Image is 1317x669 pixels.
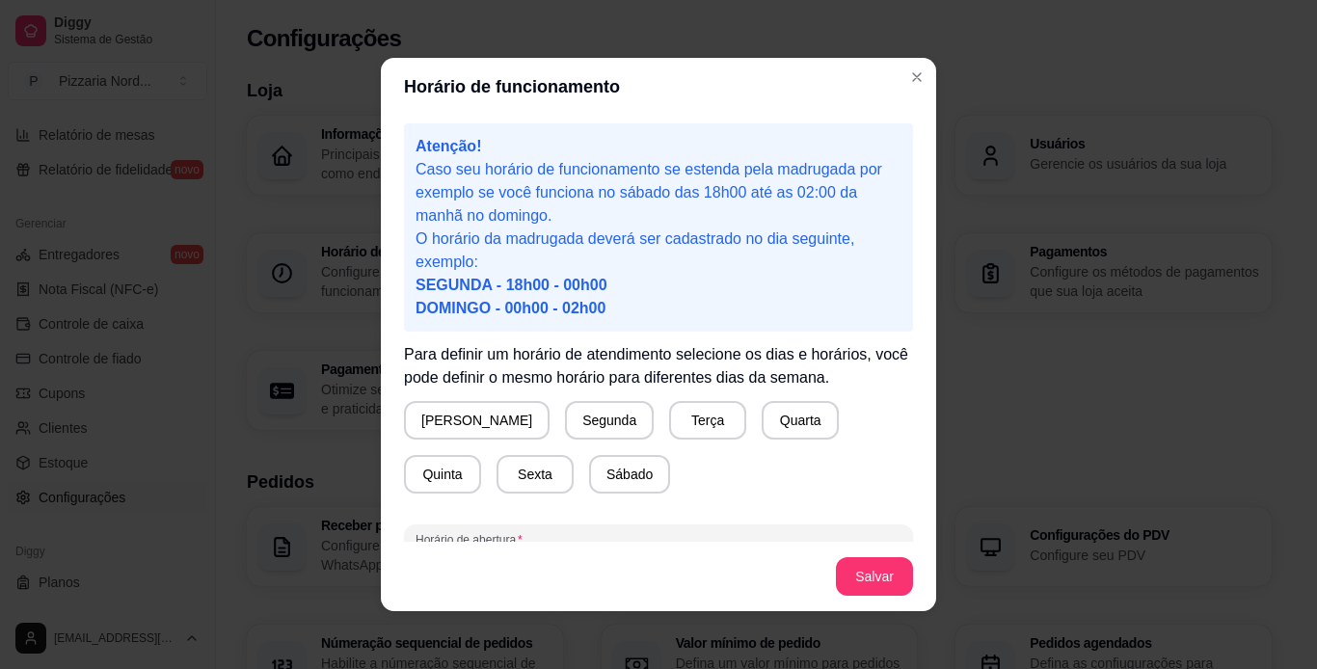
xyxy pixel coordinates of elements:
button: Terça [669,401,746,440]
p: Atenção! [416,135,901,158]
button: Quarta [762,401,839,440]
span: SEGUNDA - 18h00 - 00h00 [416,277,607,293]
button: Close [901,62,932,93]
p: O horário da madrugada deverá ser cadastrado no dia seguinte, exemplo: [416,227,901,320]
header: Horário de funcionamento [381,58,936,116]
p: Para definir um horário de atendimento selecione os dias e horários, você pode definir o mesmo ho... [404,343,913,389]
button: Sexta [497,455,574,494]
button: [PERSON_NAME] [404,401,550,440]
button: Salvar [836,557,913,596]
button: Segunda [565,401,654,440]
span: Horário de abertura [416,532,901,548]
button: Quinta [404,455,481,494]
button: Sábado [589,455,670,494]
span: DOMINGO - 00h00 - 02h00 [416,300,605,316]
p: Caso seu horário de funcionamento se estenda pela madrugada por exemplo se você funciona no sábad... [416,158,901,227]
